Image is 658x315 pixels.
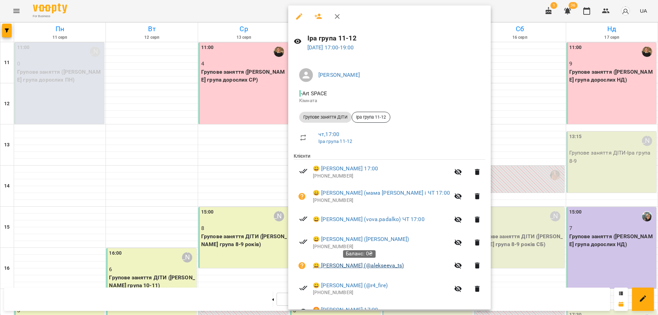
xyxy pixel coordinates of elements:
a: [DATE] 17:00-19:00 [307,44,354,51]
a: 😀 [PERSON_NAME] ([PERSON_NAME]) [313,235,409,243]
svg: Візит сплачено [299,215,307,223]
button: Візит ще не сплачено. Додати оплату? [294,188,310,205]
span: Баланс: 0₴ [346,251,373,257]
svg: Візит сплачено [299,167,307,175]
h6: Іра група 11-12 [307,33,486,44]
p: [PHONE_NUMBER] [313,173,450,180]
div: Іра група 11-12 [352,112,390,123]
p: [PHONE_NUMBER] [313,243,450,250]
svg: Візит сплачено [299,284,307,292]
a: 😀 [PERSON_NAME] (мама [PERSON_NAME] і ЧТ 17:00 [313,189,450,197]
a: [PERSON_NAME] [318,72,360,78]
span: - Art SPACE [299,90,329,97]
a: чт , 17:00 [318,131,339,137]
p: Кімната [299,97,480,104]
a: 😡 [PERSON_NAME] 17:00 [313,306,378,314]
a: Іра група 11-12 [318,138,352,144]
p: [PHONE_NUMBER] [313,289,450,296]
a: 😀 [PERSON_NAME] (@alekseeva_ts) [313,262,404,270]
a: 😀 [PERSON_NAME] (@r4_fire) [313,281,388,290]
svg: Візит сплачено [299,238,307,246]
p: [PHONE_NUMBER] [313,197,450,204]
a: 😀 [PERSON_NAME] 17:00 [313,165,378,173]
span: Групове заняття ДІТИ [299,114,352,120]
a: 😀 [PERSON_NAME] (vova.padalko) ЧТ 17:00 [313,215,425,223]
button: Візит ще не сплачено. Додати оплату? [294,257,310,274]
span: Іра група 11-12 [352,114,390,120]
